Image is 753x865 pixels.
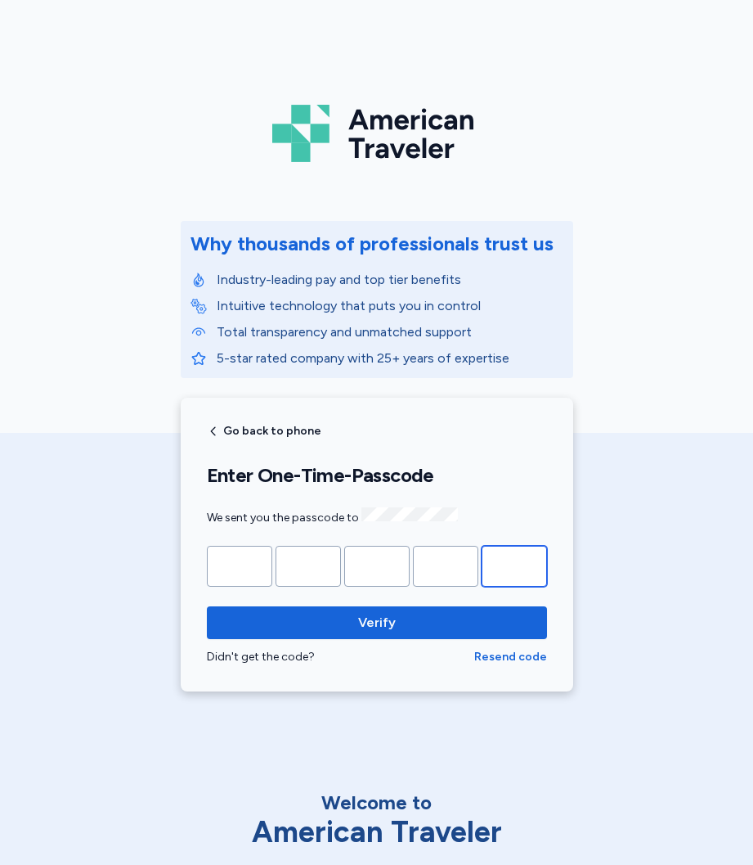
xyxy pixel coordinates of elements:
[482,546,547,587] input: Please enter OTP character 5
[207,425,321,438] button: Go back to phone
[276,546,341,587] input: Please enter OTP character 2
[217,322,563,342] p: Total transparency and unmatched support
[358,613,396,633] span: Verify
[413,546,478,587] input: Please enter OTP character 4
[217,349,563,368] p: 5-star rated company with 25+ years of expertise
[207,649,474,665] div: Didn't get the code?
[205,790,549,816] div: Welcome to
[223,426,321,437] span: Go back to phone
[207,511,459,525] span: We sent you the passcode to
[344,546,410,587] input: Please enter OTP character 3
[207,606,547,639] button: Verify
[207,463,547,488] h1: Enter One-Time-Passcode
[207,546,272,587] input: Please enter OTP character 1
[205,816,549,849] div: American Traveler
[217,296,563,316] p: Intuitive technology that puts you in control
[474,649,547,665] button: Resend code
[217,270,563,290] p: Industry-leading pay and top tier benefits
[190,231,554,257] div: Why thousands of professionals trust us
[272,98,482,169] img: Logo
